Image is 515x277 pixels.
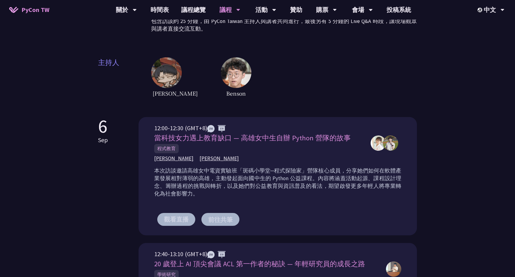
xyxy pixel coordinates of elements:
[3,2,55,17] a: PyCon TW
[154,134,351,142] span: 當科技女力遇上教育缺口 — 高雄女中生自辦 Python 營隊的故事
[201,213,239,226] button: 前往共筆
[154,167,401,198] p: 本次訪談邀請高雄女中電資實驗班「斑碼小學堂─程式探險家」營隊核心成員，分享她們如何在軟體產業發展相對薄弱的高雄，主動發起面向國中生的 Python 公益課程。內容將涵蓋活動起源、課程設計理念、籌...
[98,57,151,99] span: 主持人
[371,135,386,151] img: 周芊蓁,郭昱
[157,213,195,226] button: 觀看直播
[98,8,151,39] span: 活動形式
[221,57,251,88] img: host2.62516ee.jpg
[154,155,193,162] span: [PERSON_NAME]
[154,249,380,259] div: 12:40-13:10 (GMT+8)
[221,88,251,99] span: Benson
[151,88,199,99] span: [PERSON_NAME]
[478,8,484,12] img: Locale Icon
[151,10,417,33] p: 今年的 Young Inspirers 活動形式與以往不同，將首次採取現場訪談的方式進行。每場活動時長預計 30 分鐘，包含訪談約 25 分鐘，由 PyCon Taiwan 主持人與講者共同進行...
[386,261,401,277] img: 許新翎 Justin Hsu
[154,260,365,268] span: 20 歲登上 AI 頂尖會議 ACL 第一作者的秘訣 — 年輕研究員的成長之路
[207,125,226,132] img: ZHZH.38617ef.svg
[154,123,364,133] div: 12:00-12:30 (GMT+8)
[154,144,179,153] span: 程式教育
[200,155,239,162] span: [PERSON_NAME]
[98,117,108,135] p: 6
[9,7,18,13] img: Home icon of PyCon TW 2025
[98,135,108,145] p: Sep
[21,5,49,14] span: PyCon TW
[151,57,182,88] img: host1.6ba46fc.jpg
[383,135,398,151] img: 周芊蓁,郭昱
[207,251,226,258] img: ZHZH.38617ef.svg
